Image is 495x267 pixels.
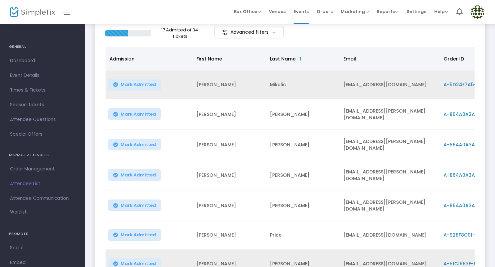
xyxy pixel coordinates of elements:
[434,8,448,15] span: Help
[9,148,76,162] h4: MANAGE ATTENDEES
[221,29,228,36] img: filter
[121,142,156,147] span: Mark Admitted
[121,203,156,208] span: Mark Admitted
[196,55,222,62] span: First Name
[10,130,75,139] span: Special Offers
[339,130,440,160] td: [EMAIL_ADDRESS][PERSON_NAME][DOMAIN_NAME]
[108,229,161,241] button: Mark Admitted
[377,8,398,15] span: Reports
[192,160,266,190] td: [PERSON_NAME]
[121,82,156,87] span: Mark Admitted
[108,79,161,91] button: Mark Admitted
[121,112,156,117] span: Mark Admitted
[266,160,339,190] td: [PERSON_NAME]
[339,99,440,130] td: [EMAIL_ADDRESS][PERSON_NAME][DOMAIN_NAME]
[192,71,266,99] td: [PERSON_NAME]
[339,190,440,221] td: [EMAIL_ADDRESS][PERSON_NAME][DOMAIN_NAME]
[154,27,205,40] p: 17 Admitted of 34 Tickets
[10,258,75,267] span: Embed
[214,26,284,38] m-button: Advanced filters
[10,179,75,188] span: Attendee List
[10,115,75,124] span: Attendee Questions
[339,221,440,250] td: [EMAIL_ADDRESS][DOMAIN_NAME]
[341,8,369,15] span: Marketing
[9,40,76,53] h4: GENERAL
[266,190,339,221] td: [PERSON_NAME]
[10,71,75,80] span: Event Details
[298,56,303,61] span: Sortable
[444,172,480,178] span: A-864A0A3A-E
[266,71,339,99] td: Mikulic
[10,209,27,216] span: Waitlist
[192,99,266,130] td: [PERSON_NAME]
[234,8,261,15] span: Box Office
[10,56,75,65] span: Dashboard
[10,194,75,203] span: Attendee Communication
[269,3,286,20] span: Venues
[108,139,161,150] button: Mark Admitted
[10,165,75,173] span: Order Management
[192,190,266,221] td: [PERSON_NAME]
[406,3,426,20] span: Settings
[121,261,156,266] span: Mark Admitted
[266,221,339,250] td: Price
[10,86,75,95] span: Times & Tickets
[266,99,339,130] td: [PERSON_NAME]
[270,55,296,62] span: Last Name
[317,3,333,20] span: Orders
[110,55,135,62] span: Admission
[444,232,478,238] span: A-928F8C01-5
[121,172,156,178] span: Mark Admitted
[339,160,440,190] td: [EMAIL_ADDRESS][PERSON_NAME][DOMAIN_NAME]
[108,199,161,211] button: Mark Admitted
[10,101,75,109] span: Season Tickets
[192,130,266,160] td: [PERSON_NAME]
[444,202,480,209] span: A-864A0A3A-E
[444,55,464,62] span: Order ID
[108,169,161,181] button: Mark Admitted
[444,81,480,88] span: A-5D24E7A5-2
[108,108,161,120] button: Mark Admitted
[266,130,339,160] td: [PERSON_NAME]
[343,55,356,62] span: Email
[339,71,440,99] td: [EMAIL_ADDRESS][DOMAIN_NAME]
[9,227,76,241] h4: PROMOTE
[444,111,480,118] span: A-864A0A3A-E
[444,141,480,148] span: A-864A0A3A-E
[444,260,477,267] span: A-51C1963E-6
[121,232,156,238] span: Mark Admitted
[192,221,266,250] td: [PERSON_NAME]
[10,244,75,252] span: Social
[294,3,309,20] span: Events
